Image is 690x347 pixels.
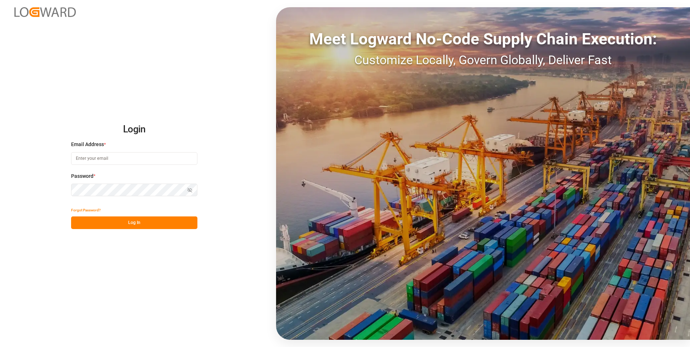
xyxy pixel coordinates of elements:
[71,204,101,216] button: Forgot Password?
[14,7,76,17] img: Logward_new_orange.png
[71,118,197,141] h2: Login
[71,152,197,165] input: Enter your email
[276,51,690,69] div: Customize Locally, Govern Globally, Deliver Fast
[71,172,93,180] span: Password
[71,216,197,229] button: Log In
[276,27,690,51] div: Meet Logward No-Code Supply Chain Execution:
[71,141,104,148] span: Email Address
